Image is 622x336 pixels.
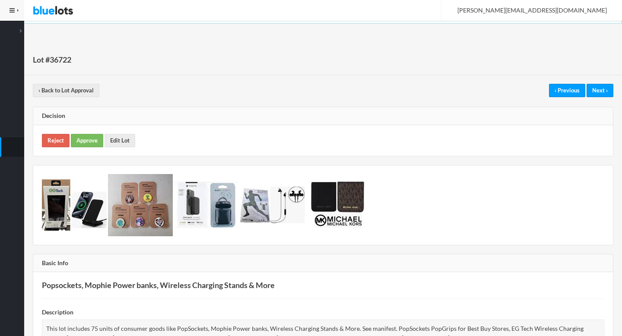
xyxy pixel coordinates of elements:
[33,53,71,66] h1: Lot #36722
[42,281,604,290] h3: Popsockets, Mophie Power banks, Wireless Charging Stands & More
[105,134,135,147] a: Edit Lot
[587,84,613,97] a: Next ›
[33,254,613,273] div: Basic Info
[549,84,585,97] a: ‹ Previous
[108,174,173,236] img: f7629cee-c87e-4ae6-bfe2-dd38e4909717-1756398262.jpg
[174,182,239,228] img: 87f77f14-e1da-4fad-9697-11d834288989-1756398590.jpg
[33,107,613,125] div: Decision
[33,84,99,97] a: ‹ Back to Lot Approval
[71,134,103,147] a: Approve
[240,187,305,223] img: 0824e139-be1d-45be-a604-398d9b8f59b4-1757338124.jpg
[42,134,70,147] a: Reject
[306,174,371,236] img: 9c8f658f-b736-4779-87f0-7b4c09651c00-1757338124.jpg
[42,307,73,317] label: Description
[42,179,107,231] img: c41d02d1-b92c-44ca-9fdb-e6e22cd9c539-1756398261.jpg
[448,6,607,14] span: [PERSON_NAME][EMAIL_ADDRESS][DOMAIN_NAME]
